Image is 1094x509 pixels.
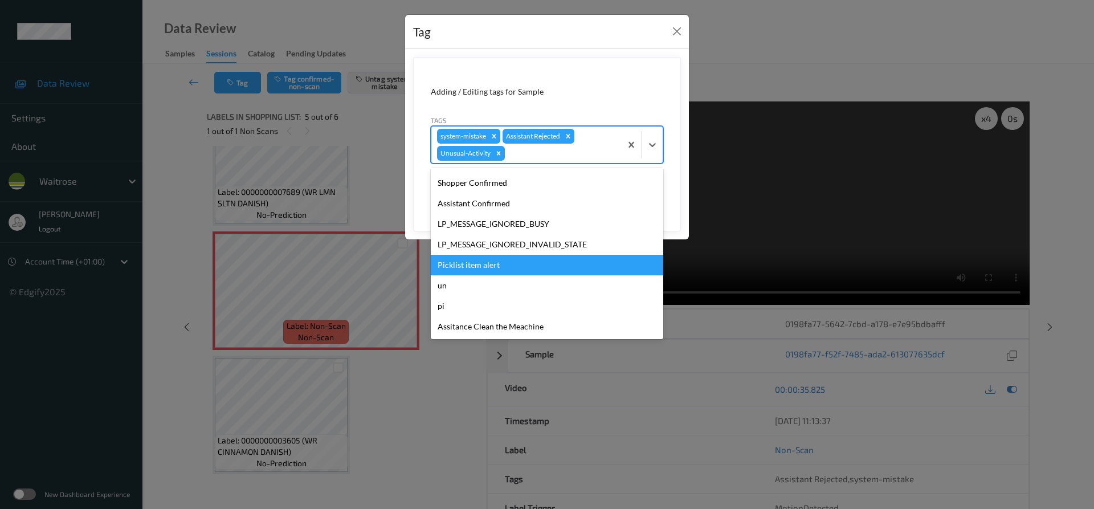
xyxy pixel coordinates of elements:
div: un [431,275,663,296]
div: LP_MESSAGE_IGNORED_INVALID_STATE [431,234,663,255]
label: Tags [431,115,447,125]
div: Picklist item alert [431,255,663,275]
div: Unusual-Activity [437,146,492,161]
div: Adding / Editing tags for Sample [431,86,663,97]
div: Remove Assistant Rejected [562,129,574,144]
div: Remove Unusual-Activity [492,146,505,161]
div: Tag [413,23,431,41]
button: Close [669,23,685,39]
div: Assistant Confirmed [431,193,663,214]
div: system-mistake [437,129,488,144]
div: Shopper Confirmed [431,173,663,193]
div: LP_MESSAGE_IGNORED_BUSY [431,214,663,234]
div: Remove system-mistake [488,129,500,144]
div: pi [431,296,663,316]
div: Assitance Clean the Meachine [431,316,663,337]
div: Assistant Rejected [503,129,562,144]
